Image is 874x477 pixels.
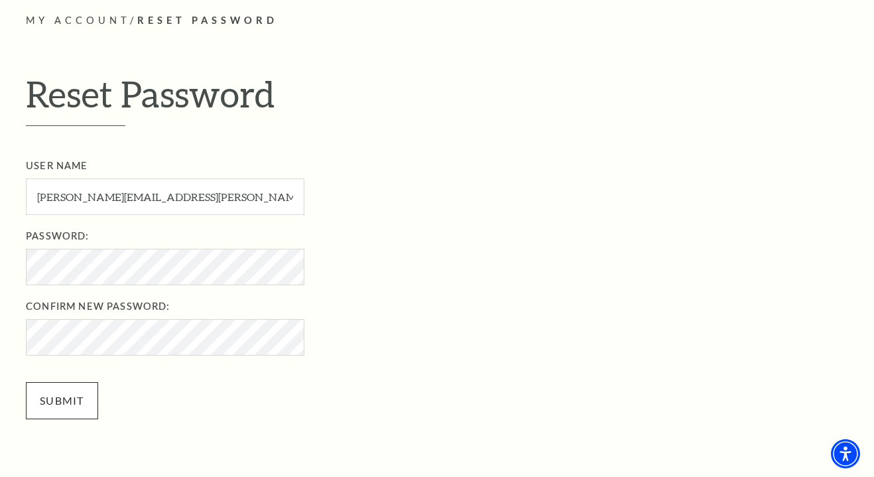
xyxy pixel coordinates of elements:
span: Reset Password [137,15,278,26]
div: Accessibility Menu [831,439,860,468]
input: User Name [26,178,304,215]
h1: Reset Password [26,72,848,127]
p: / [26,13,848,29]
input: Submit button [26,382,98,419]
span: My Account [26,15,130,26]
